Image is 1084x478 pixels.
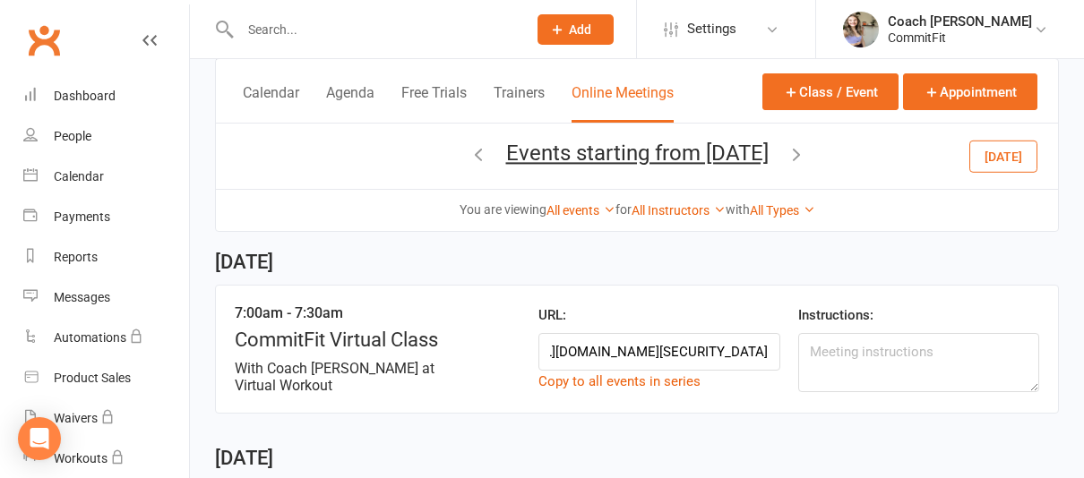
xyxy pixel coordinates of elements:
[538,373,701,389] btn: Copy to all events in series
[23,237,189,277] a: Reports
[235,360,476,394] div: With Coach [PERSON_NAME] at Virtual Workout
[888,30,1032,46] div: CommitFit
[54,169,104,184] div: Calendar
[18,417,61,460] div: Open Intercom Messenger
[401,84,467,123] button: Free Trials
[235,304,476,321] div: 7:00am - 7:30am
[23,277,189,318] a: Messages
[798,304,873,326] label: Instructions:
[506,141,769,166] button: Events starting from [DATE]
[23,398,189,439] a: Waivers
[726,202,750,217] strong: with
[632,203,726,218] a: All Instructors
[235,329,476,351] div: CommitFit Virtual Class
[235,17,514,42] input: Search...
[888,13,1032,30] div: Coach [PERSON_NAME]
[460,202,546,217] strong: You are viewing
[750,203,815,218] a: All Types
[54,89,116,103] div: Dashboard
[23,76,189,116] a: Dashboard
[23,197,189,237] a: Payments
[687,9,736,49] span: Settings
[243,84,299,123] button: Calendar
[215,232,1059,285] div: [DATE]
[23,318,189,358] a: Automations
[615,202,632,217] strong: for
[843,12,879,47] img: thumb_image1716750950.png
[54,411,98,425] div: Waivers
[54,371,131,385] div: Product Sales
[22,18,66,63] a: Clubworx
[903,73,1037,110] button: Appointment
[54,451,108,465] div: Workouts
[494,84,545,123] button: Trainers
[54,209,110,224] div: Payments
[569,22,591,37] span: Add
[538,333,779,371] input: Meeting URL
[572,84,674,123] button: Online Meetings
[54,129,91,143] div: People
[326,84,374,123] button: Agenda
[969,140,1037,172] button: [DATE]
[762,73,899,110] button: Class / Event
[54,250,98,264] div: Reports
[23,358,189,398] a: Product Sales
[54,330,126,345] div: Automations
[538,304,566,326] label: URL:
[538,14,614,45] button: Add
[23,116,189,157] a: People
[23,157,189,197] a: Calendar
[546,203,615,218] a: All events
[54,290,110,304] div: Messages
